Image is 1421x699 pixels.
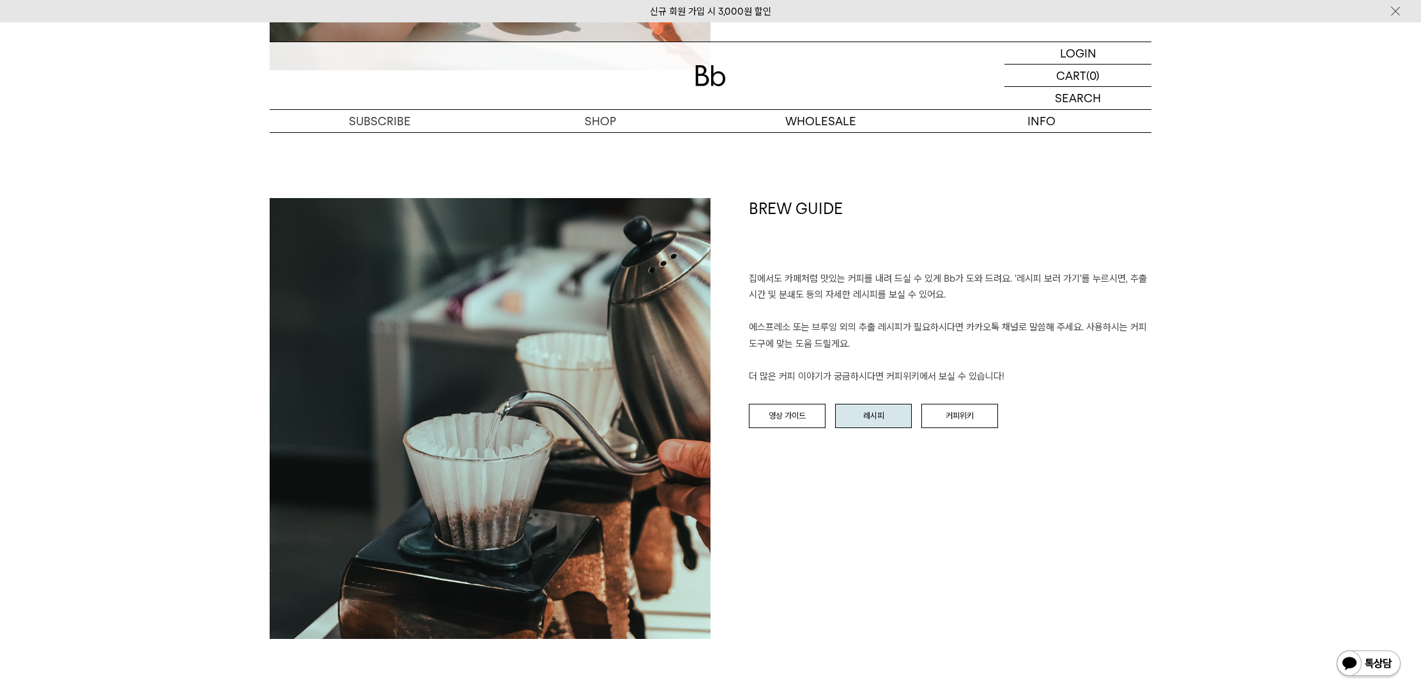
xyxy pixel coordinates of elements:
p: SEARCH [1055,87,1101,109]
p: LOGIN [1060,42,1096,64]
p: CART [1056,65,1086,86]
a: 신규 회원 가입 시 3,000원 할인 [650,6,771,17]
img: 로고 [695,65,726,86]
a: CART (0) [1004,65,1151,87]
a: LOGIN [1004,42,1151,65]
a: 레시피 [835,404,912,428]
img: a9080350f8f7d047e248a4ae6390d20f_153659.jpg [270,198,710,639]
a: SUBSCRIBE [270,110,490,132]
p: INFO [931,110,1151,132]
a: SHOP [490,110,710,132]
h1: BREW GUIDE [749,198,1151,271]
a: 커피위키 [921,404,998,428]
p: WHOLESALE [710,110,931,132]
p: (0) [1086,65,1100,86]
p: 집에서도 카페처럼 맛있는 커피를 내려 드실 ﻿수 있게 Bb가 도와 드려요. '레시피 보러 가기'를 누르시면, 추출 시간 및 분쇄도 등의 자세한 레시피를 보실 수 있어요. 에스... [749,271,1151,385]
a: 영상 가이드 [749,404,826,428]
img: 카카오톡 채널 1:1 채팅 버튼 [1335,649,1402,680]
